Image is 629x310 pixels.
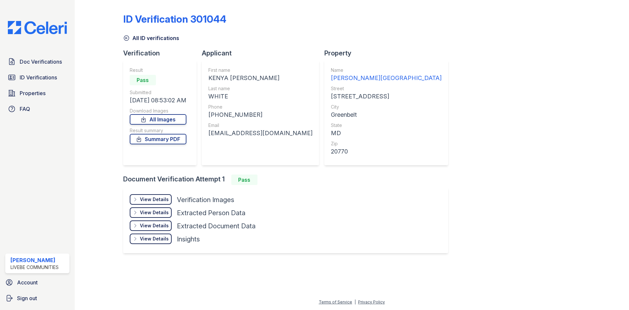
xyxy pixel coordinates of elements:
[140,209,169,216] div: View Details
[177,208,245,217] div: Extracted Person Data
[20,105,30,113] span: FAQ
[354,300,356,304] div: |
[208,104,313,110] div: Phone
[130,127,186,134] div: Result summary
[3,292,72,305] a: Sign out
[202,49,324,58] div: Applicant
[331,129,442,138] div: MD
[17,294,37,302] span: Sign out
[331,73,442,83] div: [PERSON_NAME][GEOGRAPHIC_DATA]
[331,122,442,129] div: State
[208,129,313,138] div: [EMAIL_ADDRESS][DOMAIN_NAME]
[3,276,72,289] a: Account
[17,279,38,286] span: Account
[208,122,313,129] div: Email
[324,49,453,58] div: Property
[123,175,453,185] div: Document Verification Attempt 1
[177,195,234,204] div: Verification Images
[3,21,72,34] img: CE_Logo_Blue-a8612792a0a2168367f1c8372b55b34899dd931a85d93a1a3d3e32e68fde9ad4.png
[331,140,442,147] div: Zip
[130,134,186,144] a: Summary PDF
[20,58,62,66] span: Doc Verifications
[177,221,256,231] div: Extracted Document Data
[130,114,186,125] a: All Images
[208,110,313,119] div: [PHONE_NUMBER]
[130,108,186,114] div: Download Images
[331,104,442,110] div: City
[130,75,156,85] div: Pass
[20,73,57,81] span: ID Verifications
[10,264,59,271] div: LiveBe Communities
[331,67,442,83] a: Name [PERSON_NAME][GEOGRAPHIC_DATA]
[140,196,169,203] div: View Details
[208,85,313,92] div: Last name
[331,67,442,73] div: Name
[123,34,179,42] a: All ID verifications
[20,89,46,97] span: Properties
[231,175,257,185] div: Pass
[5,71,69,84] a: ID Verifications
[319,300,352,304] a: Terms of Service
[208,67,313,73] div: First name
[123,49,202,58] div: Verification
[5,87,69,100] a: Properties
[331,110,442,119] div: Greenbelt
[331,85,442,92] div: Street
[5,102,69,115] a: FAQ
[10,256,59,264] div: [PERSON_NAME]
[208,92,313,101] div: WHITE
[140,236,169,242] div: View Details
[130,89,186,96] div: Submitted
[130,67,186,73] div: Result
[208,73,313,83] div: KENYA [PERSON_NAME]
[358,300,385,304] a: Privacy Policy
[331,147,442,156] div: 20770
[130,96,186,105] div: [DATE] 08:53:02 AM
[123,13,226,25] div: ID Verification 301044
[5,55,69,68] a: Doc Verifications
[331,92,442,101] div: [STREET_ADDRESS]
[140,222,169,229] div: View Details
[177,235,200,244] div: Insights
